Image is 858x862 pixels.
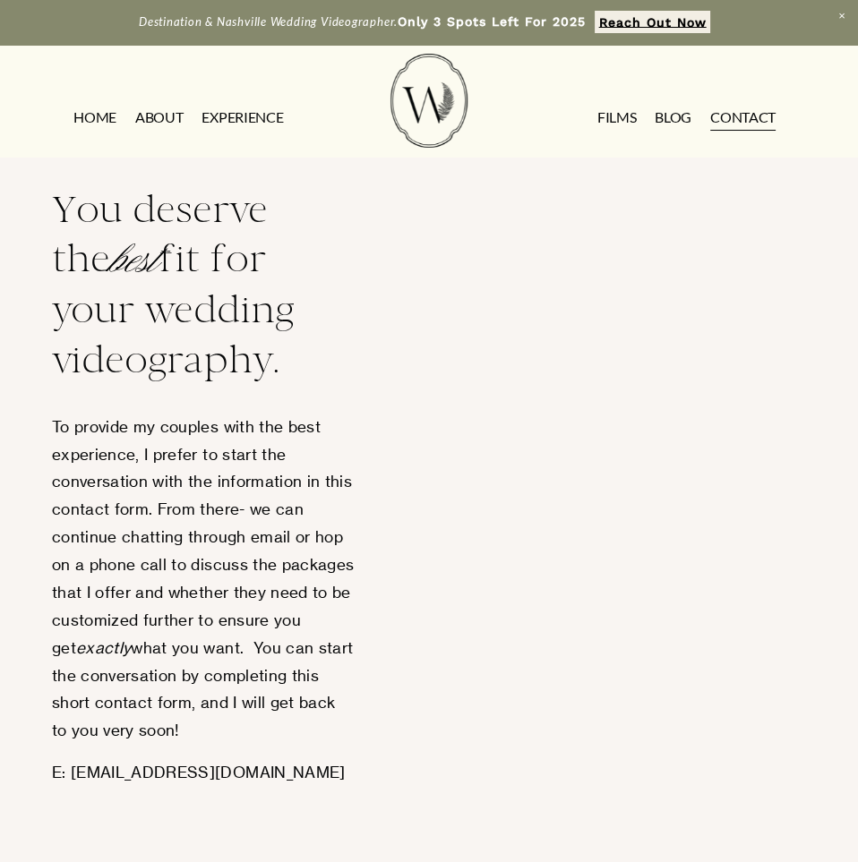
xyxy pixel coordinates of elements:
strong: Reach Out Now [599,14,707,29]
a: EXPERIENCE [202,103,283,132]
p: E: [EMAIL_ADDRESS][DOMAIN_NAME] [52,759,355,787]
a: CONTACT [710,103,776,132]
a: Blog [655,103,691,132]
a: ABOUT [135,103,183,132]
p: To provide my couples with the best experience, I prefer to start the conversation with the infor... [52,414,355,746]
em: best [110,237,159,284]
a: Reach Out Now [595,11,710,33]
a: HOME [73,103,116,132]
img: Wild Fern Weddings [390,54,468,148]
h2: You deserve the fit for your wedding videography. [52,185,355,385]
a: FILMS [597,103,636,132]
em: exactly [76,638,131,657]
